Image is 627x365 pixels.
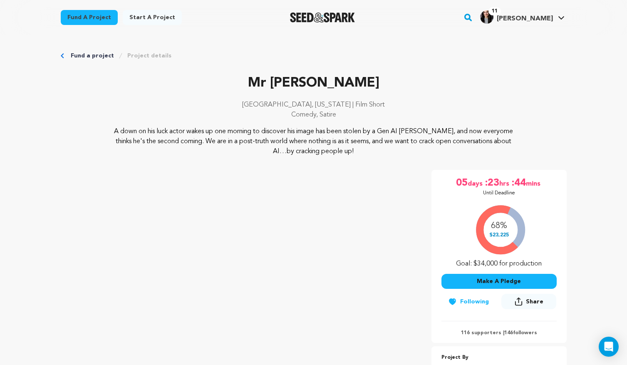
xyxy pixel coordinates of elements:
[499,176,511,190] span: hrs
[483,190,515,196] p: Until Deadline
[441,274,557,289] button: Make A Pledge
[61,73,567,93] p: Mr [PERSON_NAME]
[123,10,182,25] a: Start a project
[61,10,118,25] a: Fund a project
[501,294,556,313] span: Share
[61,52,567,60] div: Breadcrumb
[599,337,619,357] div: Open Intercom Messenger
[497,15,553,22] span: [PERSON_NAME]
[456,176,468,190] span: 05
[478,9,566,24] a: Noyes B.'s Profile
[504,330,513,335] span: 146
[71,52,114,60] a: Fund a project
[111,127,516,156] p: A down on his luck actor wakes up one morning to discover his image has been stolen by a Gen AI [...
[484,176,499,190] span: :23
[441,330,557,336] p: 116 supporters | followers
[290,12,355,22] img: Seed&Spark Logo Dark Mode
[478,9,566,26] span: Noyes B.'s Profile
[61,100,567,110] p: [GEOGRAPHIC_DATA], [US_STATE] | Film Short
[61,110,567,120] p: Comedy, Satire
[468,176,484,190] span: days
[127,52,171,60] a: Project details
[488,7,501,15] span: 11
[480,10,553,24] div: Noyes B.'s Profile
[511,176,526,190] span: :44
[526,298,543,306] span: Share
[501,294,556,309] button: Share
[441,353,557,363] p: Project By
[290,12,355,22] a: Seed&Spark Homepage
[441,294,496,309] button: Following
[526,176,542,190] span: mins
[480,10,493,24] img: 923525ef5214e063.jpg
